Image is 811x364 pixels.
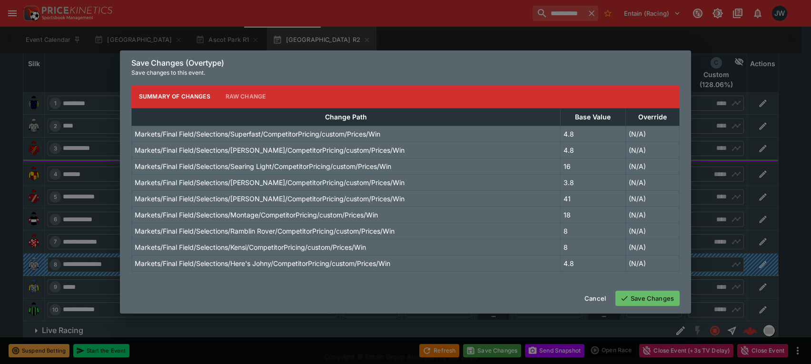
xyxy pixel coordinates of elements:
p: Markets/Final Field/Selections/[PERSON_NAME]/CompetitorPricing/custom/Prices/Win [135,177,405,187]
button: Cancel [579,291,612,306]
td: 16 [560,158,625,174]
td: (N/A) [625,174,679,190]
td: 8 [560,239,625,255]
td: 18 [560,207,625,223]
td: 4.8 [560,255,625,271]
h6: Save Changes (Overtype) [131,58,680,68]
p: Markets/Final Field/Selections/Searing Light/CompetitorPricing/custom/Prices/Win [135,161,391,171]
th: Change Path [132,108,561,126]
button: Save Changes [615,291,680,306]
td: (N/A) [625,239,679,255]
p: Markets/Final Field/Selections/Superfast/CompetitorPricing/custom/Prices/Win [135,129,380,139]
button: Raw Change [218,85,274,108]
td: 8 [560,223,625,239]
p: Markets/Final Field/Selections/[PERSON_NAME]/CompetitorPricing/custom/Prices/Win [135,145,405,155]
td: (N/A) [625,207,679,223]
p: Markets/Final Field/Selections/Ramblin Rover/CompetitorPricing/custom/Prices/Win [135,226,395,236]
button: Summary of Changes [131,85,218,108]
td: (N/A) [625,142,679,158]
th: Base Value [560,108,625,126]
td: 41 [560,190,625,207]
td: 4.8 [560,126,625,142]
td: (N/A) [625,223,679,239]
p: Markets/Final Field/Selections/Kensi/CompetitorPricing/custom/Prices/Win [135,242,366,252]
td: 4.8 [560,142,625,158]
th: Override [625,108,679,126]
td: (N/A) [625,255,679,271]
p: Markets/Final Field/Selections/[PERSON_NAME]/CompetitorPricing/custom/Prices/Win [135,194,405,204]
td: 3.8 [560,174,625,190]
p: Markets/Final Field/Selections/Montage/CompetitorPricing/custom/Prices/Win [135,210,378,220]
td: (N/A) [625,190,679,207]
p: Save changes to this event. [131,68,680,78]
p: Markets/Final Field/Selections/Here's Johny/CompetitorPricing/custom/Prices/Win [135,258,390,268]
td: (N/A) [625,126,679,142]
td: (N/A) [625,158,679,174]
